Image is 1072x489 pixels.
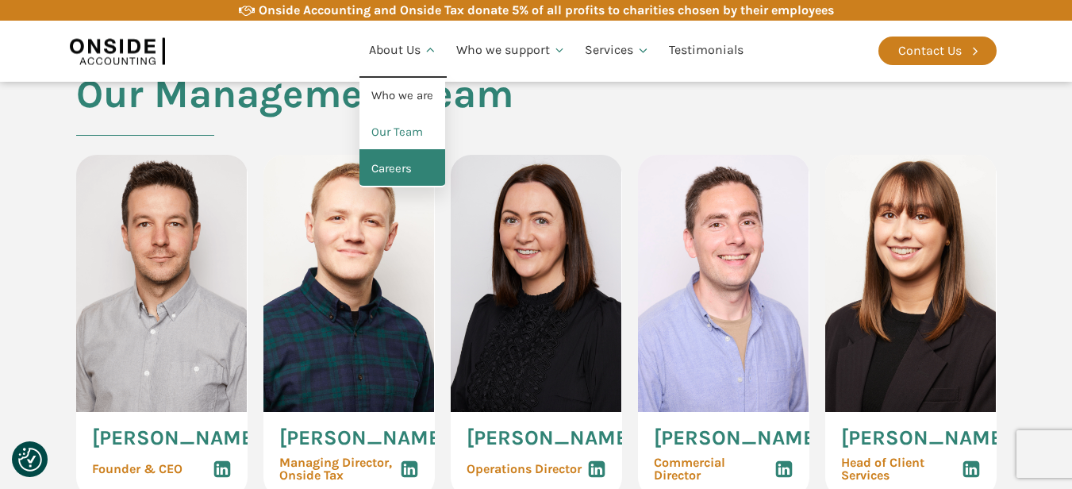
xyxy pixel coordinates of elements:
[654,456,774,482] span: Commercial Director
[841,428,1009,449] span: [PERSON_NAME]
[76,72,513,155] h2: Our Management Team
[659,24,753,78] a: Testimonials
[575,24,659,78] a: Services
[467,428,635,449] span: [PERSON_NAME]
[898,40,962,61] div: Contact Us
[279,428,448,449] span: [PERSON_NAME]
[18,448,42,472] button: Consent Preferences
[92,428,260,449] span: [PERSON_NAME]
[841,456,962,482] span: Head of Client Services
[70,33,165,69] img: Onside Accounting
[359,24,447,78] a: About Us
[878,37,997,65] a: Contact Us
[467,463,582,476] span: Operations Director
[447,24,576,78] a: Who we support
[92,463,183,476] span: Founder & CEO
[279,456,392,482] span: Managing Director, Onside Tax
[359,114,445,151] a: Our Team
[359,78,445,114] a: Who we are
[18,448,42,472] img: Revisit consent button
[654,428,822,449] span: [PERSON_NAME]
[359,151,445,187] a: Careers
